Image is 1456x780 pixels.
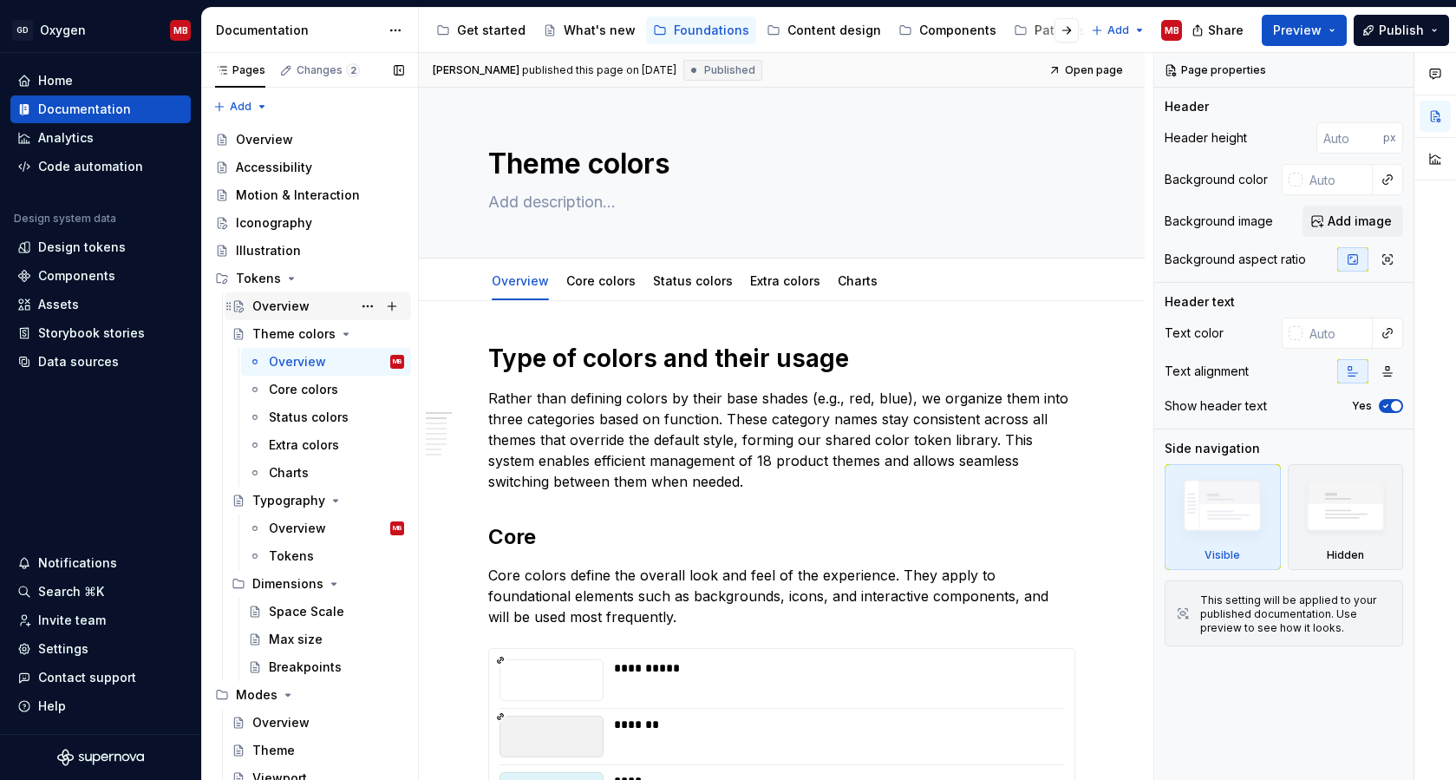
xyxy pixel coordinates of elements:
div: Home [38,72,73,89]
a: Foundations [646,16,756,44]
button: Add [1086,18,1151,43]
a: Breakpoints [241,653,411,681]
div: Page tree [429,13,1082,48]
div: Storybook stories [38,324,145,342]
a: Max size [241,626,411,653]
div: Text color [1165,324,1224,342]
div: published this page on [DATE] [522,63,676,77]
a: Status colors [241,403,411,431]
div: Header [1165,98,1209,115]
a: Open page [1043,58,1131,82]
div: Overview [269,520,326,537]
div: Oxygen [40,22,86,39]
span: Share [1208,22,1244,39]
div: Motion & Interaction [236,187,360,204]
div: Overview [236,131,293,148]
span: Publish [1379,22,1424,39]
span: Published [704,63,755,77]
a: Components [891,16,1003,44]
div: Background image [1165,213,1273,230]
a: Charts [241,459,411,487]
button: Publish [1354,15,1449,46]
a: Overview [225,709,411,737]
div: Tokens [269,547,314,565]
div: Assets [38,296,79,313]
div: Space Scale [269,603,344,620]
div: Analytics [38,129,94,147]
div: Charts [831,262,885,298]
a: Core colors [241,376,411,403]
div: MB [173,23,188,37]
div: Help [38,698,66,715]
span: Add image [1328,213,1392,230]
div: Max size [269,631,323,648]
a: Motion & Interaction [208,181,411,209]
div: Breakpoints [269,659,342,676]
a: Theme colors [225,320,411,348]
div: GD [12,20,33,41]
a: Storybook stories [10,319,191,347]
a: Accessibility [208,154,411,181]
h2: Core [488,523,1075,551]
div: Invite team [38,612,106,629]
div: Modes [208,681,411,709]
div: Content design [787,22,881,39]
div: Pages [215,63,265,77]
div: Visible [1165,464,1281,570]
a: Extra colors [750,273,820,288]
div: Iconography [236,214,312,232]
div: Extra colors [743,262,827,298]
div: Overview [485,262,556,298]
button: Search ⌘K [10,578,191,606]
div: Show header text [1165,397,1267,415]
span: Add [1107,23,1129,37]
a: Iconography [208,209,411,237]
a: Tokens [241,542,411,570]
span: Preview [1273,22,1322,39]
div: Extra colors [269,436,339,454]
button: Help [10,692,191,720]
div: Modes [236,686,277,704]
div: Typography [252,492,325,509]
button: Contact support [10,664,191,692]
div: Tokens [208,265,411,292]
a: Get started [429,16,532,44]
div: Components [919,22,996,39]
div: Core colors [559,262,643,298]
div: Accessibility [236,159,312,176]
a: Settings [10,635,191,663]
svg: Supernova Logo [57,749,144,766]
div: MB [393,353,402,370]
div: Overview [252,714,310,731]
a: Code automation [10,153,191,180]
a: Patterns and templates [1007,16,1184,44]
input: Auto [1303,318,1373,349]
a: Extra colors [241,431,411,459]
input: Auto [1316,122,1383,154]
a: Typography [225,487,411,515]
div: MB [1165,23,1179,37]
div: Tokens [236,270,281,287]
div: Design tokens [38,239,126,256]
div: Charts [269,464,309,482]
button: Add image [1303,206,1403,237]
span: Open page [1065,63,1123,77]
div: Changes [297,63,360,77]
a: Overview [492,273,549,288]
div: Code automation [38,158,143,175]
a: Core colors [566,273,636,288]
div: This setting will be applied to your published documentation. Use preview to see how it looks. [1200,593,1392,635]
div: Side navigation [1165,440,1260,457]
div: Status colors [646,262,740,298]
div: Overview [269,353,326,370]
button: Notifications [10,549,191,577]
div: What's new [564,22,636,39]
div: MB [393,520,402,537]
a: Components [10,262,191,290]
div: Settings [38,640,88,658]
label: Yes [1352,399,1372,413]
a: Overview [208,126,411,154]
div: Documentation [38,101,131,118]
span: 2 [346,63,360,77]
input: Auto [1303,164,1373,195]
